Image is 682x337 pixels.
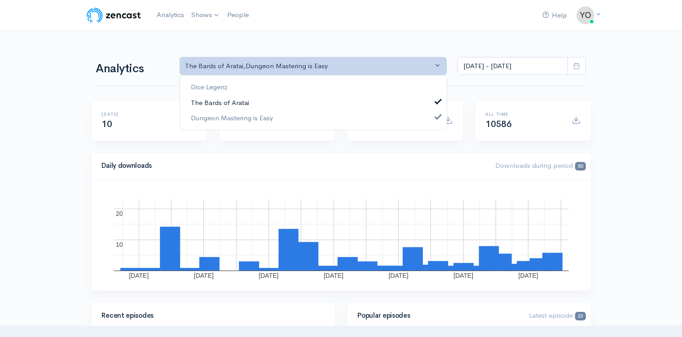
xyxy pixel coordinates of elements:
[575,312,585,320] span: 33
[180,57,447,75] button: The Bards of Aratai, Dungeon Mastering is Easy
[518,272,538,279] text: [DATE]
[185,61,433,71] div: The Bards of Aratai , Dungeon Mastering is Easy
[224,5,252,25] a: People
[191,82,228,92] span: Dice Legenz
[102,118,112,130] span: 10
[194,272,213,279] text: [DATE]
[539,6,571,25] a: Help
[388,272,408,279] text: [DATE]
[191,97,249,108] span: The Bards of Aratai
[453,272,473,279] text: [DATE]
[575,162,585,171] span: 80
[576,6,594,24] img: ...
[116,241,123,248] text: 10
[102,190,581,280] svg: A chart.
[495,161,585,170] span: Downloads during period:
[102,312,319,319] h4: Recent episodes
[102,162,485,170] h4: Daily downloads
[458,57,568,75] input: analytics date range selector
[85,6,142,24] img: ZenCast Logo
[102,112,177,117] h6: [DATE]
[116,210,123,217] text: 20
[129,272,149,279] text: [DATE]
[358,312,519,319] h4: Popular episodes
[188,5,224,25] a: Shows
[153,5,188,25] a: Analytics
[529,311,585,319] span: Latest episode:
[96,62,169,75] h1: Analytics
[259,272,278,279] text: [DATE]
[486,118,512,130] span: 10586
[191,113,273,123] span: Dungeon Mastering is Easy
[486,112,561,117] h6: All time
[323,272,343,279] text: [DATE]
